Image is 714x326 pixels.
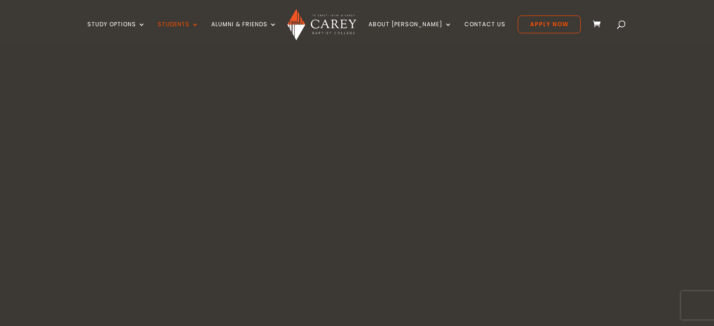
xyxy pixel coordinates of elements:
a: Students [158,21,199,43]
a: Study Options [87,21,146,43]
img: Carey Baptist College [287,9,356,40]
a: Alumni & Friends [211,21,277,43]
a: Apply Now [518,15,581,33]
a: About [PERSON_NAME] [369,21,452,43]
a: Contact Us [464,21,506,43]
